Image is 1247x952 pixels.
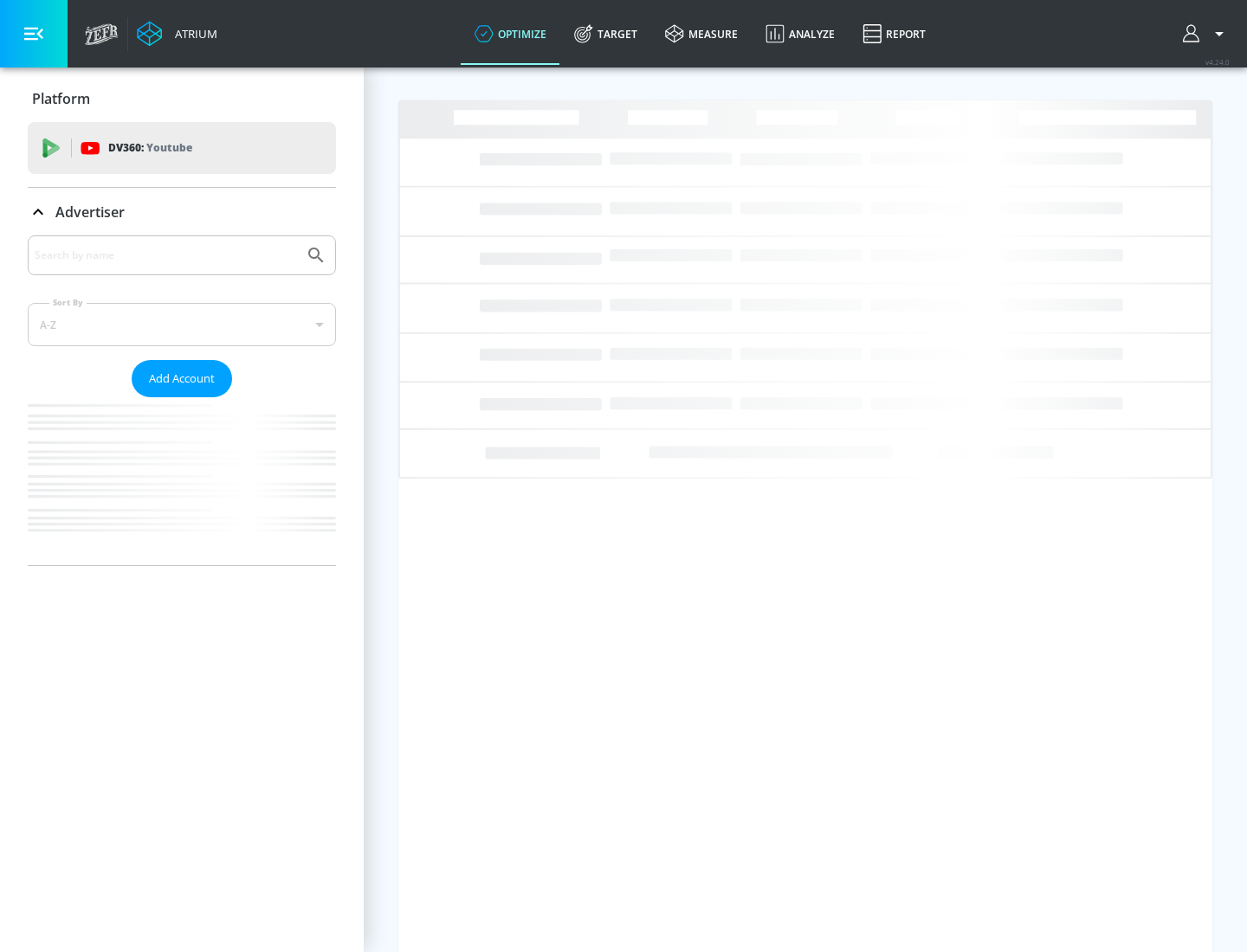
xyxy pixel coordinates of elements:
span: v 4.24.0 [1205,57,1230,67]
a: measure [651,3,752,65]
p: DV360: [108,138,192,158]
a: optimize [461,3,560,65]
label: Sort By [49,297,87,308]
div: Advertiser [28,235,336,565]
nav: list of Advertiser [28,397,336,565]
p: Advertiser [55,203,125,222]
span: Add Account [149,369,215,389]
div: DV360: Youtube [28,122,336,174]
div: A-Z [28,303,336,346]
input: Search by name [35,244,297,267]
p: Platform [32,89,90,108]
a: Report [849,3,940,65]
div: Platform [28,74,336,123]
div: Advertiser [28,188,336,236]
a: Atrium [137,21,217,47]
button: Add Account [132,360,232,397]
a: Target [560,3,651,65]
p: Youtube [146,138,192,157]
a: Analyze [752,3,849,65]
div: Atrium [168,26,217,42]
